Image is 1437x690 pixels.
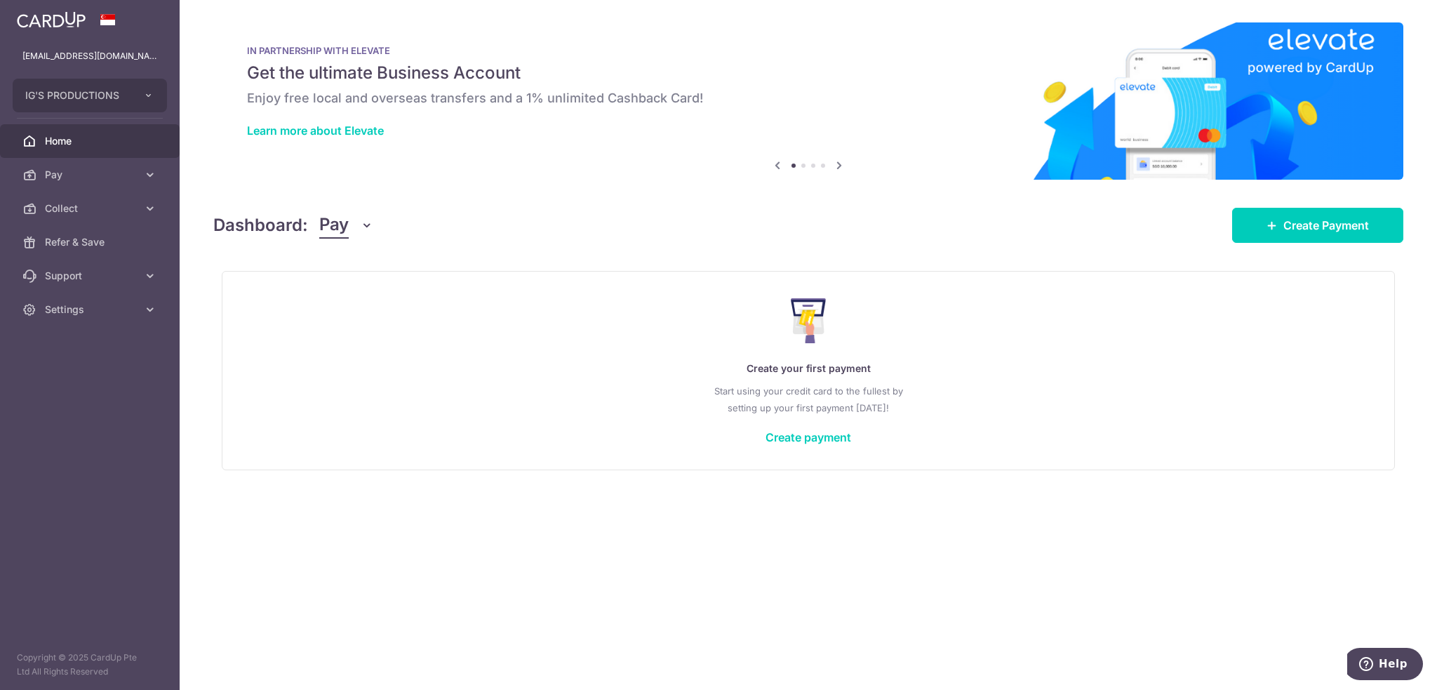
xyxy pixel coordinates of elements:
[250,383,1366,416] p: Start using your credit card to the fullest by setting up your first payment [DATE]!
[1283,217,1369,234] span: Create Payment
[1232,208,1403,243] a: Create Payment
[45,201,138,215] span: Collect
[247,62,1370,84] h5: Get the ultimate Business Account
[1347,648,1423,683] iframe: Opens a widget where you can find more information
[45,303,138,317] span: Settings
[45,269,138,283] span: Support
[319,212,349,239] span: Pay
[247,45,1370,56] p: IN PARTNERSHIP WITH ELEVATE
[213,22,1403,180] img: Renovation banner
[45,235,138,249] span: Refer & Save
[766,430,851,444] a: Create payment
[319,212,373,239] button: Pay
[17,11,86,28] img: CardUp
[247,124,384,138] a: Learn more about Elevate
[250,360,1366,377] p: Create your first payment
[22,49,157,63] p: [EMAIL_ADDRESS][DOMAIN_NAME]
[791,298,827,343] img: Make Payment
[45,134,138,148] span: Home
[45,168,138,182] span: Pay
[247,90,1370,107] h6: Enjoy free local and overseas transfers and a 1% unlimited Cashback Card!
[213,213,308,238] h4: Dashboard:
[25,88,129,102] span: IG'S PRODUCTIONS
[13,79,167,112] button: IG'S PRODUCTIONS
